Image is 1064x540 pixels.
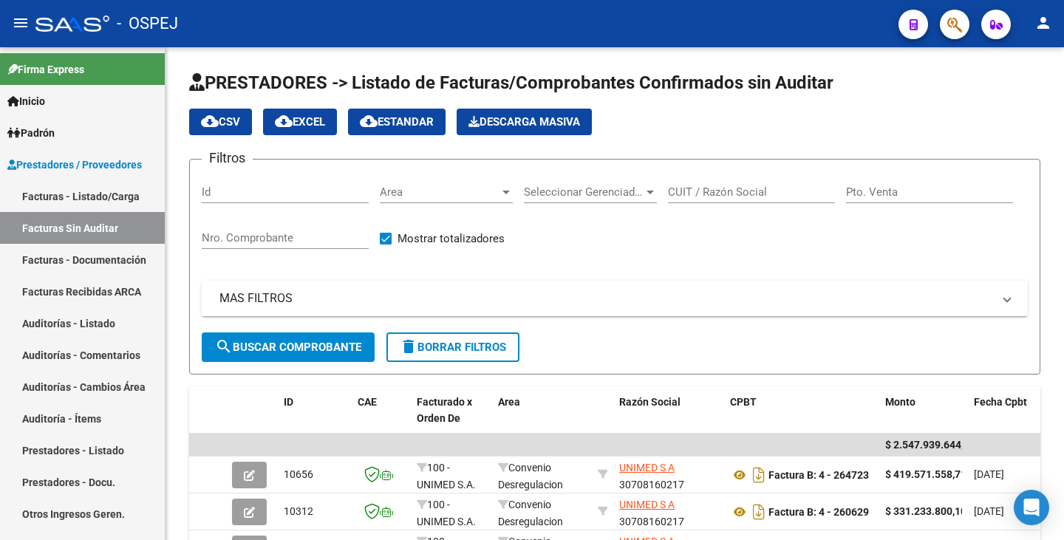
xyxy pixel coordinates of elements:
mat-expansion-panel-header: MAS FILTROS [202,281,1028,316]
i: Descargar documento [749,463,768,487]
mat-icon: cloud_download [360,112,378,130]
button: Estandar [348,109,446,135]
span: ID [284,396,293,408]
span: Firma Express [7,61,84,78]
datatable-header-cell: CAE [352,386,411,451]
i: Descargar documento [749,500,768,524]
span: Descarga Masiva [468,115,580,129]
span: 100 - UNIMED S.A. [417,462,476,491]
mat-icon: search [215,338,233,355]
button: CSV [189,109,252,135]
mat-icon: cloud_download [275,112,293,130]
span: Convenio Desregulacion [498,499,563,527]
span: 10656 [284,468,313,480]
span: Area [380,185,499,199]
span: Estandar [360,115,434,129]
span: Padrón [7,125,55,141]
span: Fecha Cpbt [974,396,1027,408]
strong: $ 419.571.558,71 [885,468,966,480]
button: Descarga Masiva [457,109,592,135]
span: CAE [358,396,377,408]
span: Mostrar totalizadores [398,230,505,247]
div: 30708160217 [619,496,718,527]
strong: Factura B: 4 - 264723 [768,469,869,481]
span: UNIMED S A [619,462,675,474]
mat-panel-title: MAS FILTROS [219,290,992,307]
strong: Factura B: 4 - 260629 [768,506,869,518]
h3: Filtros [202,148,253,168]
span: Facturado x Orden De [417,396,472,425]
span: PRESTADORES -> Listado de Facturas/Comprobantes Confirmados sin Auditar [189,72,833,93]
div: Open Intercom Messenger [1014,490,1049,525]
span: EXCEL [275,115,325,129]
span: - OSPEJ [117,7,178,40]
span: Razón Social [619,396,681,408]
mat-icon: cloud_download [201,112,219,130]
button: Borrar Filtros [386,332,519,362]
span: Buscar Comprobante [215,341,361,354]
span: 100 - UNIMED S.A. [417,499,476,527]
datatable-header-cell: Fecha Cpbt [968,386,1034,451]
datatable-header-cell: Area [492,386,592,451]
app-download-masive: Descarga masiva de comprobantes (adjuntos) [457,109,592,135]
datatable-header-cell: Monto [879,386,968,451]
span: Prestadores / Proveedores [7,157,142,173]
span: Convenio Desregulacion [498,462,563,491]
span: CSV [201,115,240,129]
button: Buscar Comprobante [202,332,375,362]
span: 10312 [284,505,313,517]
button: EXCEL [263,109,337,135]
span: Monto [885,396,915,408]
datatable-header-cell: CPBT [724,386,879,451]
div: 30708160217 [619,459,718,491]
datatable-header-cell: Facturado x Orden De [411,386,492,451]
span: Seleccionar Gerenciador [524,185,644,199]
span: [DATE] [974,468,1004,480]
span: UNIMED S A [619,499,675,510]
mat-icon: person [1034,14,1052,32]
datatable-header-cell: ID [278,386,352,451]
span: [DATE] [974,505,1004,517]
mat-icon: delete [400,338,417,355]
span: CPBT [730,396,757,408]
span: Area [498,396,520,408]
mat-icon: menu [12,14,30,32]
span: Borrar Filtros [400,341,506,354]
strong: $ 331.233.800,10 [885,505,966,517]
span: Inicio [7,93,45,109]
span: $ 2.547.939.644,54 [885,439,975,451]
datatable-header-cell: Razón Social [613,386,724,451]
